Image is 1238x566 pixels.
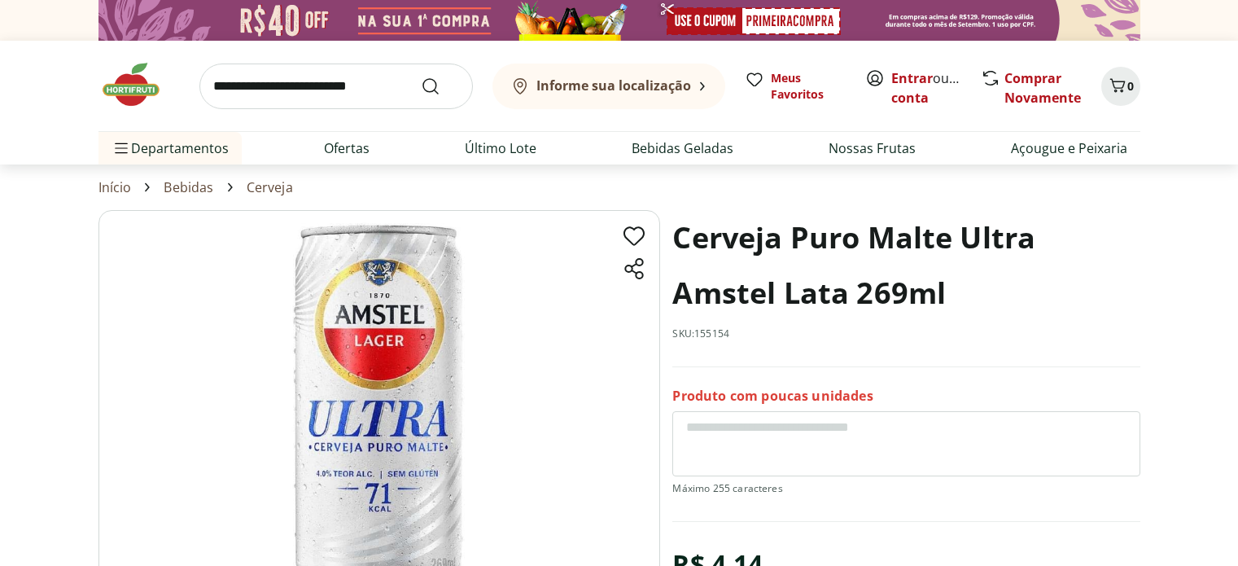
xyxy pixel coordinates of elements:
a: Entrar [891,69,933,87]
a: Último Lote [465,138,536,158]
button: Informe sua localização [492,64,725,109]
a: Início [98,180,132,195]
p: SKU: 155154 [672,327,729,340]
button: Submit Search [421,77,460,96]
a: Açougue e Peixaria [1011,138,1127,158]
a: Cerveja [247,180,293,195]
a: Bebidas [164,180,213,195]
input: search [199,64,473,109]
a: Meus Favoritos [745,70,846,103]
a: Criar conta [891,69,981,107]
a: Comprar Novamente [1004,69,1081,107]
a: Ofertas [324,138,370,158]
a: Bebidas Geladas [632,138,733,158]
span: Meus Favoritos [771,70,846,103]
img: Hortifruti [98,60,180,109]
span: 0 [1127,78,1134,94]
span: Departamentos [112,129,229,168]
p: Produto com poucas unidades [672,387,873,405]
h1: Cerveja Puro Malte Ultra Amstel Lata 269ml [672,210,1140,321]
b: Informe sua localização [536,77,691,94]
button: Carrinho [1101,67,1140,106]
span: ou [891,68,964,107]
a: Nossas Frutas [829,138,916,158]
button: Menu [112,129,131,168]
